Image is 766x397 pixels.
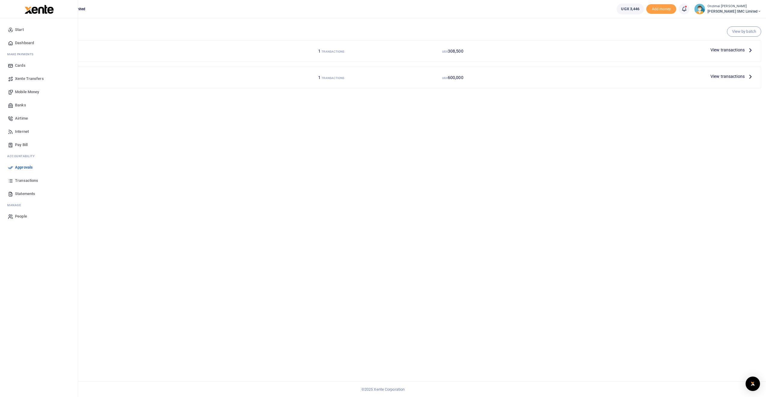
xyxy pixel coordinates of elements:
span: 1 [318,49,321,53]
a: profile-user Onzimai [PERSON_NAME] [PERSON_NAME] SMC Limited [694,4,761,14]
a: Pay Bill [5,138,73,151]
span: 600,000 [448,75,463,80]
span: 1 [318,75,321,80]
span: Cards [15,63,26,69]
a: Mobile Money [5,85,73,99]
div: Open Intercom Messenger [746,377,760,391]
a: UGX 3,446 [617,4,644,14]
span: Start [15,27,24,33]
span: countability [12,154,35,158]
a: logo-small logo-large logo-large [24,7,54,11]
span: Mobile Money [15,89,39,95]
h4: Mobile Money [30,48,268,54]
a: Xente Transfers [5,72,73,85]
img: profile-user [694,4,705,14]
li: Wallet ballance [614,4,646,14]
a: People [5,210,73,223]
small: Onzimai [PERSON_NAME] [707,4,761,9]
a: Banks [5,99,73,112]
span: View transactions [710,73,745,80]
small: TRANSACTIONS [321,76,344,80]
span: Approvals [15,164,33,170]
a: Internet [5,125,73,138]
span: Xente Transfers [15,76,44,82]
small: UGX [442,76,448,80]
a: Add money [646,6,676,11]
li: M [5,50,73,59]
li: Toup your wallet [646,4,676,14]
a: Statements [5,187,73,200]
span: Add money [646,4,676,14]
span: ake Payments [10,52,34,56]
span: People [15,213,27,219]
span: Transactions [15,178,38,184]
span: Airtime [15,115,28,121]
span: View transactions [710,47,745,53]
a: Approvals [5,161,73,174]
span: UGX 3,446 [621,6,639,12]
a: Dashboard [5,36,73,50]
a: Start [5,23,73,36]
span: 308,500 [448,49,463,53]
span: [PERSON_NAME] SMC Limited [707,9,761,14]
img: logo-large [25,5,54,14]
small: UGX [442,50,448,53]
li: M [5,200,73,210]
span: Banks [15,102,26,108]
span: Pay Bill [15,142,28,148]
h4: Bank Transfer [30,74,268,81]
h4: Pending your approval [23,26,761,32]
span: anage [10,203,21,207]
span: Dashboard [15,40,34,46]
a: Transactions [5,174,73,187]
a: Airtime [5,112,73,125]
span: Statements [15,191,35,197]
a: View by batch [727,26,761,37]
li: Ac [5,151,73,161]
a: Cards [5,59,73,72]
small: TRANSACTIONS [321,50,344,53]
span: Internet [15,129,29,135]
